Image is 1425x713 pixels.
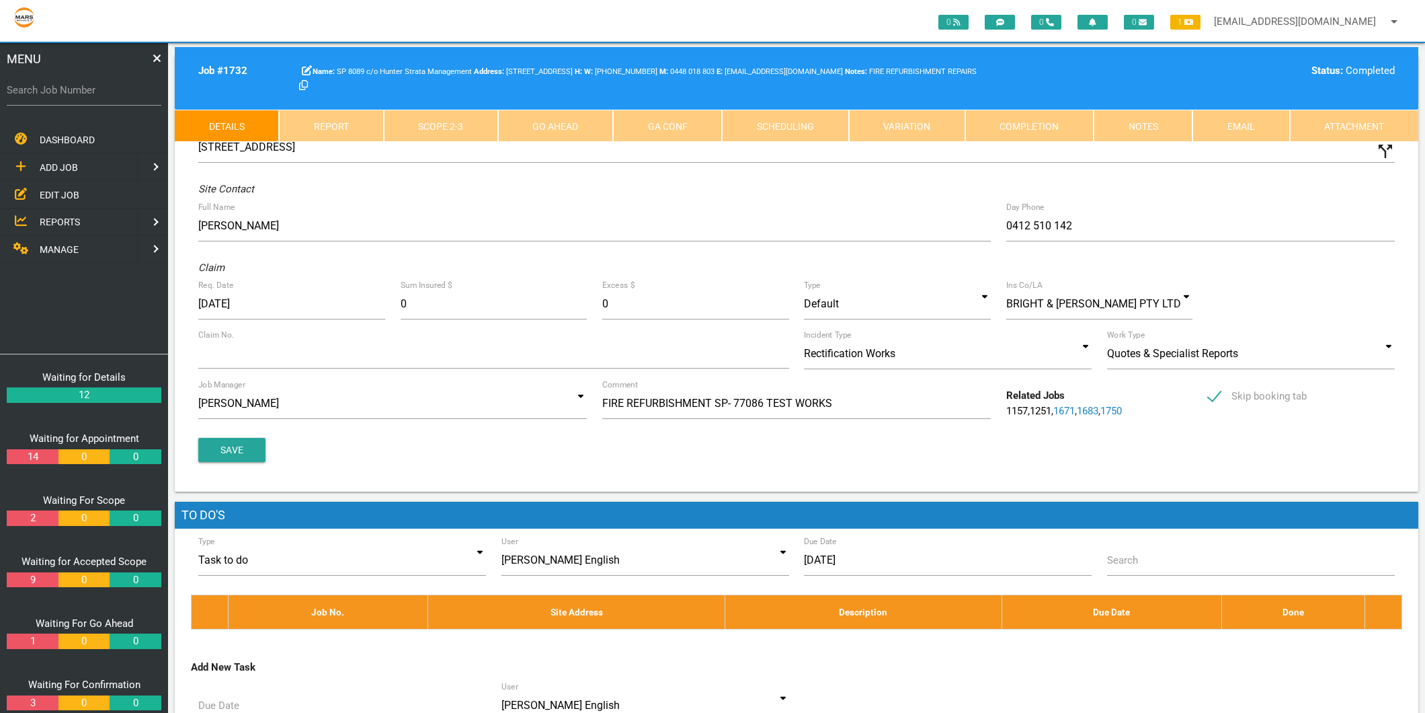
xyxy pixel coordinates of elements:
b: Status: [1311,65,1343,77]
a: 1750 [1100,405,1122,417]
a: Waiting for Appointment [30,433,139,445]
span: Aqua therm pipes/fire repairs [659,67,715,76]
b: Add New Task [191,661,255,673]
label: Excess $ [602,279,635,291]
a: Scope 2-3 [384,110,498,142]
a: Notes [1094,110,1192,142]
b: Name: [313,67,335,76]
a: Completion [965,110,1094,142]
label: Search Job Number [7,83,161,98]
a: 1 [7,634,58,649]
a: 1671 [1053,405,1075,417]
a: 9 [7,572,58,588]
b: W: [584,67,593,76]
label: User [501,535,518,548]
th: Done [1222,595,1365,629]
label: Day Phone [1006,201,1045,213]
a: Details [175,110,279,142]
span: [EMAIL_ADDRESS][DOMAIN_NAME] [717,67,843,76]
span: DASHBOARD [40,135,95,145]
label: User [501,681,518,693]
label: Comment [602,379,638,391]
span: [STREET_ADDRESS] [474,67,573,76]
a: Email [1192,110,1289,142]
a: 0 [58,511,110,526]
span: Home Phone [575,67,584,76]
img: s3file [13,7,35,28]
label: Incident Type [804,329,851,341]
div: , , , , [998,388,1200,418]
a: 0 [58,634,110,649]
th: Site Address [428,595,725,629]
span: FIRE REFURBISHMENT REPAIRS [845,67,977,76]
a: Scheduling [722,110,848,142]
span: 1 [1170,15,1200,30]
a: 2 [7,511,58,526]
a: 14 [7,449,58,465]
label: Job Manager [198,379,245,391]
th: Description [725,595,1002,629]
a: 1251 [1030,405,1051,417]
b: M: [659,67,668,76]
a: 0 [110,511,161,526]
i: Claim [198,262,225,274]
b: Related Jobs [1006,389,1065,402]
span: SP 8089 c/o Hunter Strata Management [313,67,472,76]
a: 0 [110,634,161,649]
span: Skip booking tab [1208,388,1307,405]
label: Ins Co/LA [1006,279,1043,291]
label: Search [1107,553,1138,568]
label: Sum Insured $ [401,279,452,291]
span: REPORTS [40,217,80,227]
span: EDIT JOB [40,189,79,200]
a: 0 [110,572,161,588]
th: Due Date [1002,595,1221,629]
a: Waiting For Confirmation [28,679,140,691]
b: H: [575,67,582,76]
a: Waiting for Accepted Scope [22,556,147,568]
a: 0 [110,449,161,465]
i: Site Contact [198,183,254,195]
a: 0 [58,449,110,465]
b: Notes: [845,67,867,76]
a: GA Conf [613,110,722,142]
a: Attachment [1290,110,1418,142]
b: E: [717,67,723,76]
a: 0 [58,696,110,711]
label: Req. Date [198,279,233,291]
a: 0 [110,696,161,711]
a: Report [279,110,383,142]
a: Click here copy customer information. [299,80,308,92]
a: Variation [849,110,965,142]
a: Go Ahead [498,110,613,142]
label: Claim No. [198,329,235,341]
a: 0 [58,572,110,588]
a: Waiting For Go Ahead [36,617,133,630]
span: 0 [1031,15,1061,30]
b: Address: [474,67,504,76]
label: Type [804,279,821,291]
label: Work Type [1107,329,1145,341]
a: Waiting for Details [42,371,126,383]
a: 1157 [1006,405,1028,417]
span: 0 [1124,15,1154,30]
a: 1683 [1077,405,1098,417]
span: MANAGE [40,244,79,255]
b: Job # 1732 [198,65,247,77]
a: Waiting For Scope [43,494,125,506]
span: [PHONE_NUMBER] [584,67,657,76]
span: ADD JOB [40,162,78,173]
div: Completed [1107,63,1395,79]
span: 0 [938,15,969,30]
i: Click to show custom address field [1375,141,1395,161]
a: 12 [7,387,161,403]
button: Save [198,438,266,462]
label: Type [198,535,215,548]
label: Due Date [804,535,837,548]
a: 3 [7,696,58,711]
th: Job No. [228,595,428,629]
label: Full Name [198,201,235,213]
span: MENU [7,50,41,68]
h1: To Do's [175,502,1418,529]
